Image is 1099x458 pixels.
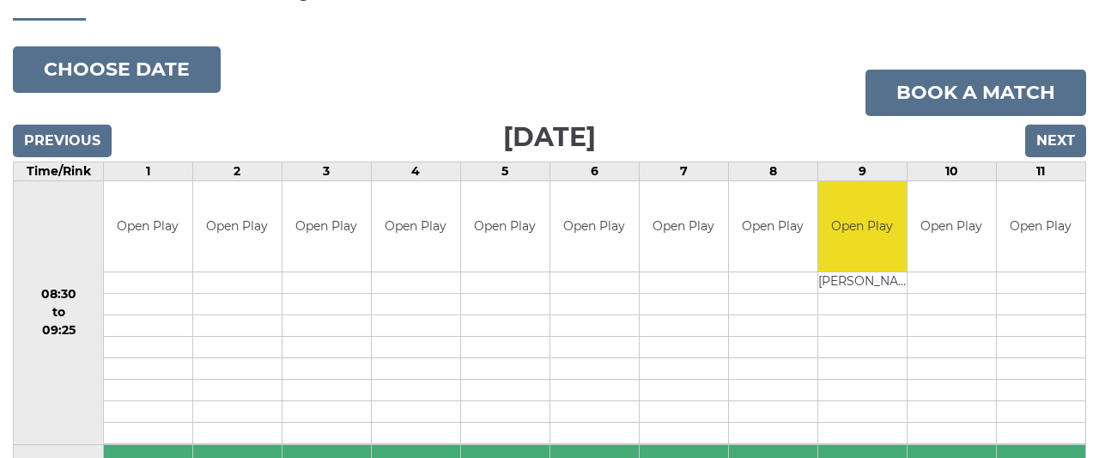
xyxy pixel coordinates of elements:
td: Open Play [997,181,1085,272]
td: Time/Rink [14,162,104,181]
td: 11 [996,162,1085,181]
input: Next [1025,125,1086,157]
td: Open Play [729,181,817,272]
td: Open Play [193,181,282,272]
td: Open Play [550,181,639,272]
td: Open Play [461,181,549,272]
td: 9 [817,162,907,181]
td: Open Play [282,181,371,272]
td: 4 [371,162,460,181]
td: 08:30 to 09:25 [14,181,104,445]
td: Open Play [640,181,728,272]
td: 1 [104,162,193,181]
td: Open Play [372,181,460,272]
td: 3 [282,162,371,181]
td: 2 [192,162,282,181]
td: [PERSON_NAME] [818,272,907,293]
td: 10 [907,162,996,181]
td: 5 [460,162,549,181]
td: Open Play [104,181,192,272]
button: Choose date [13,46,221,93]
td: Open Play [818,181,907,272]
td: Open Play [908,181,996,272]
a: Book a match [865,70,1086,116]
td: 6 [549,162,639,181]
input: Previous [13,125,112,157]
td: 7 [639,162,728,181]
td: 8 [728,162,817,181]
